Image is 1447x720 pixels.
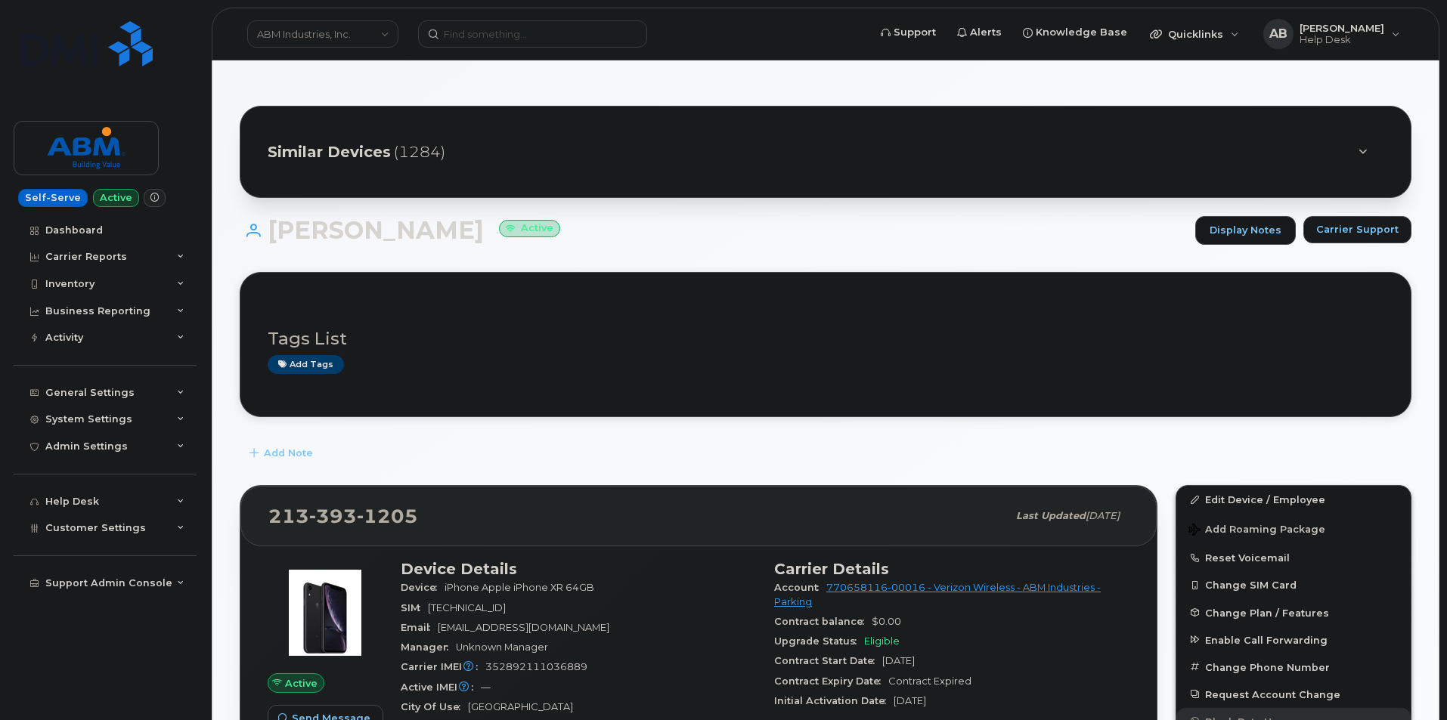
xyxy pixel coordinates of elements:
span: 213 [268,505,418,527]
button: Add Note [240,440,326,467]
button: Request Account Change [1176,681,1411,708]
h3: Tags List [268,329,1383,348]
button: Carrier Support [1303,216,1411,243]
a: 770658116-00016 - Verizon Wireless - ABM Industries - Parking [774,582,1101,607]
span: Active [285,676,318,691]
span: Initial Activation Date [774,695,894,706]
span: SIM [401,602,428,613]
span: 352892111036889 [485,661,587,672]
span: Email [401,622,438,633]
span: Unknown Manager [456,641,548,653]
span: Change Plan / Features [1205,607,1329,618]
span: Account [774,582,826,593]
button: Change Phone Number [1176,654,1411,681]
span: Add Note [264,446,313,460]
span: [DATE] [1086,510,1120,521]
span: — [481,681,491,693]
span: (1284) [394,141,445,163]
span: Add Roaming Package [1188,524,1325,538]
h1: [PERSON_NAME] [240,217,1188,243]
span: [EMAIL_ADDRESS][DOMAIN_NAME] [438,622,609,633]
button: Add Roaming Package [1176,513,1411,544]
h3: Carrier Details [774,560,1129,578]
span: iPhone Apple iPhone XR 64GB [445,582,594,593]
span: Eligible [864,635,900,647]
span: Upgrade Status [774,635,864,647]
span: Active IMEI [401,681,481,693]
button: Reset Voicemail [1176,544,1411,571]
button: Enable Call Forwarding [1176,626,1411,654]
span: Manager [401,641,456,653]
span: Contract Expired [888,675,971,687]
span: Contract Expiry Date [774,675,888,687]
span: Carrier Support [1316,222,1399,236]
button: Change SIM Card [1176,571,1411,598]
span: 393 [309,505,357,527]
h3: Device Details [401,560,756,578]
span: Enable Call Forwarding [1205,634,1328,645]
span: Device [401,582,445,593]
span: Carrier IMEI [401,661,485,672]
a: Display Notes [1195,216,1296,245]
span: [GEOGRAPHIC_DATA] [468,701,573,712]
span: 1205 [357,505,418,527]
span: City Of Use [401,701,468,712]
span: [DATE] [882,655,915,666]
a: Add tags [268,355,344,374]
span: [DATE] [894,695,926,706]
span: Contract Start Date [774,655,882,666]
span: Last updated [1016,510,1086,521]
a: Edit Device / Employee [1176,486,1411,513]
span: [TECHNICAL_ID] [428,602,506,613]
small: Active [499,220,560,237]
span: Contract balance [774,616,872,627]
img: image20231002-3703462-1qb80zy.jpeg [280,567,370,658]
span: $0.00 [872,616,901,627]
span: Similar Devices [268,141,391,163]
button: Change Plan / Features [1176,599,1411,626]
